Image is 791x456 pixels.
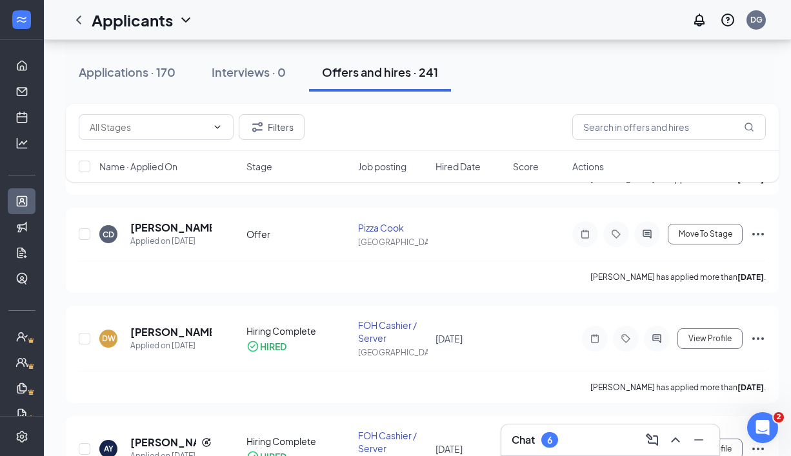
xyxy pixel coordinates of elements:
[436,333,463,344] span: [DATE]
[92,9,173,31] h1: Applicants
[358,347,428,358] div: [GEOGRAPHIC_DATA]
[590,382,766,393] p: [PERSON_NAME] has applied more than .
[260,340,286,353] div: HIRED
[246,160,272,173] span: Stage
[246,324,351,337] div: Hiring Complete
[79,64,175,80] div: Applications · 170
[677,328,743,349] button: View Profile
[618,333,634,344] svg: Tag
[358,160,406,173] span: Job posting
[250,119,265,135] svg: Filter
[720,12,736,28] svg: QuestionInfo
[130,339,212,352] div: Applied on [DATE]
[178,12,194,28] svg: ChevronDown
[668,432,683,448] svg: ChevronUp
[130,435,196,450] h5: [PERSON_NAME]
[691,432,706,448] svg: Minimize
[201,437,212,448] svg: Reapply
[436,443,463,455] span: [DATE]
[750,331,766,346] svg: Ellipses
[513,160,539,173] span: Score
[512,433,535,447] h3: Chat
[577,229,593,239] svg: Note
[547,435,552,446] div: 6
[15,430,28,443] svg: Settings
[642,430,663,450] button: ComposeMessage
[130,235,212,248] div: Applied on [DATE]
[692,12,707,28] svg: Notifications
[737,382,764,392] b: [DATE]
[246,340,259,353] svg: CheckmarkCircle
[71,12,86,28] svg: ChevronLeft
[130,325,212,339] h5: [PERSON_NAME]
[750,226,766,242] svg: Ellipses
[103,229,114,240] div: CD
[645,432,660,448] svg: ComposeMessage
[668,224,743,244] button: Move To Stage
[774,412,784,422] span: 2
[679,230,732,239] span: Move To Stage
[358,237,428,248] div: [GEOGRAPHIC_DATA]
[358,319,428,344] div: FOH Cashier / Server
[90,120,207,134] input: All Stages
[688,334,732,343] span: View Profile
[587,333,603,344] svg: Note
[436,160,481,173] span: Hired Date
[246,435,351,448] div: Hiring Complete
[15,13,28,26] svg: WorkstreamLogo
[358,429,428,455] div: FOH Cashier / Server
[246,228,351,241] div: Offer
[322,64,438,80] div: Offers and hires · 241
[212,122,223,132] svg: ChevronDown
[590,272,766,283] p: [PERSON_NAME] has applied more than .
[102,333,115,344] div: DW
[608,229,624,239] svg: Tag
[737,272,764,282] b: [DATE]
[649,333,665,344] svg: ActiveChat
[358,221,428,234] div: Pizza Cook
[239,114,305,140] button: Filter Filters
[665,430,686,450] button: ChevronUp
[572,114,766,140] input: Search in offers and hires
[747,412,778,443] iframe: Intercom live chat
[750,14,763,25] div: DG
[130,221,212,235] h5: [PERSON_NAME]
[744,122,754,132] svg: MagnifyingGlass
[99,160,177,173] span: Name · Applied On
[639,229,655,239] svg: ActiveChat
[688,430,709,450] button: Minimize
[212,64,286,80] div: Interviews · 0
[104,443,114,454] div: AY
[572,160,604,173] span: Actions
[15,137,28,150] svg: Analysis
